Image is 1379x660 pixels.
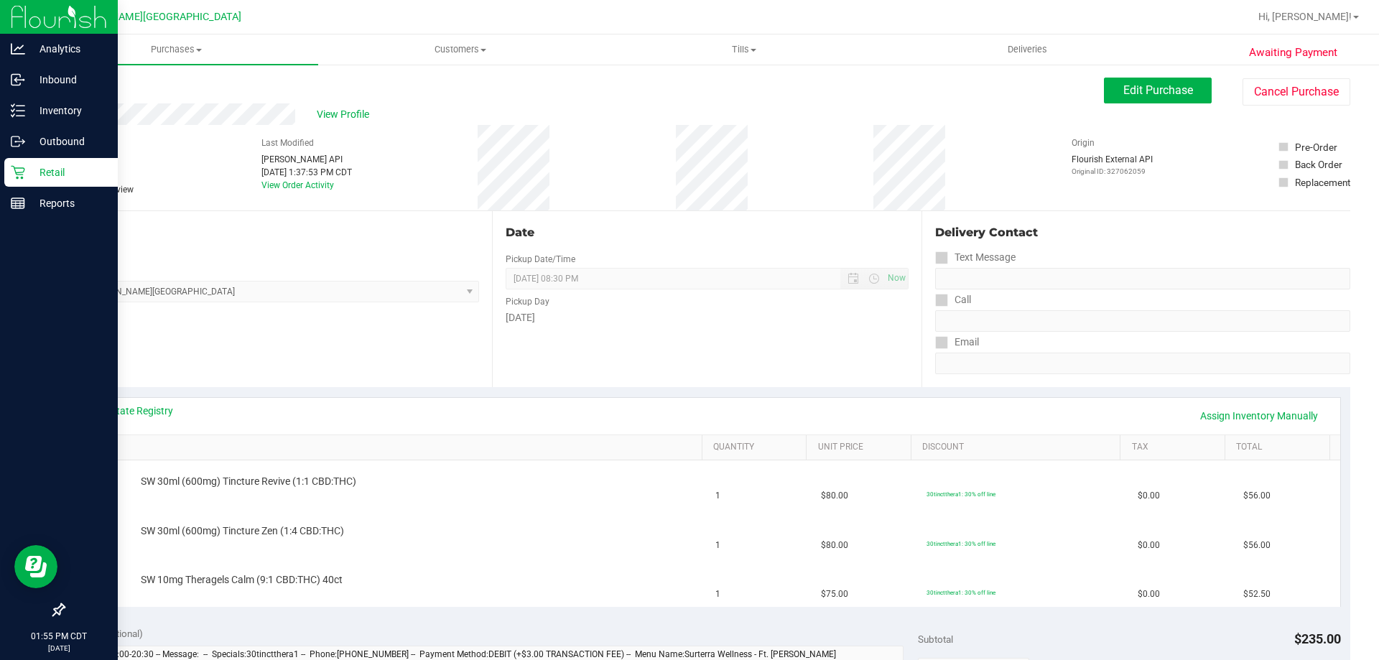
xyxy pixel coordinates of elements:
[1243,489,1271,503] span: $56.00
[1295,157,1342,172] div: Back Order
[1236,442,1324,453] a: Total
[988,43,1067,56] span: Deliveries
[715,489,720,503] span: 1
[603,43,885,56] span: Tills
[52,11,241,23] span: Ft [PERSON_NAME][GEOGRAPHIC_DATA]
[11,103,25,118] inline-svg: Inventory
[922,442,1115,453] a: Discount
[11,73,25,87] inline-svg: Inbound
[935,247,1016,268] label: Text Message
[1138,587,1160,601] span: $0.00
[821,489,848,503] span: $80.00
[935,289,971,310] label: Call
[85,442,696,453] a: SKU
[821,539,848,552] span: $80.00
[506,295,549,308] label: Pickup Day
[1132,442,1220,453] a: Tax
[261,153,352,166] div: [PERSON_NAME] API
[25,195,111,212] p: Reports
[935,268,1350,289] input: Format: (999) 999-9999
[14,545,57,588] iframe: Resource center
[506,253,575,266] label: Pickup Date/Time
[918,633,953,645] span: Subtotal
[927,491,995,498] span: 30tinctthera1: 30% off line
[886,34,1169,65] a: Deliveries
[935,310,1350,332] input: Format: (999) 999-9999
[318,34,602,65] a: Customers
[261,180,334,190] a: View Order Activity
[25,102,111,119] p: Inventory
[1072,166,1153,177] p: Original ID: 327062059
[25,133,111,150] p: Outbound
[602,34,886,65] a: Tills
[25,40,111,57] p: Analytics
[1243,78,1350,106] button: Cancel Purchase
[261,166,352,179] div: [DATE] 1:37:53 PM CDT
[1295,140,1337,154] div: Pre-Order
[141,573,343,587] span: SW 10mg Theragels Calm (9:1 CBD:THC) 40ct
[141,524,344,538] span: SW 30ml (600mg) Tincture Zen (1:4 CBD:THC)
[715,587,720,601] span: 1
[319,43,601,56] span: Customers
[1295,175,1350,190] div: Replacement
[506,224,908,241] div: Date
[63,224,479,241] div: Location
[1072,153,1153,177] div: Flourish External API
[25,71,111,88] p: Inbound
[927,589,995,596] span: 30tinctthera1: 30% off line
[1294,631,1341,646] span: $235.00
[1249,45,1337,61] span: Awaiting Payment
[713,442,801,453] a: Quantity
[927,540,995,547] span: 30tinctthera1: 30% off line
[1104,78,1212,103] button: Edit Purchase
[11,42,25,56] inline-svg: Analytics
[1243,539,1271,552] span: $56.00
[506,310,908,325] div: [DATE]
[1138,539,1160,552] span: $0.00
[261,136,314,149] label: Last Modified
[1258,11,1352,22] span: Hi, [PERSON_NAME]!
[715,539,720,552] span: 1
[1191,404,1327,428] a: Assign Inventory Manually
[935,224,1350,241] div: Delivery Contact
[818,442,906,453] a: Unit Price
[935,332,979,353] label: Email
[1243,587,1271,601] span: $52.50
[317,107,374,122] span: View Profile
[141,475,356,488] span: SW 30ml (600mg) Tincture Revive (1:1 CBD:THC)
[34,43,318,56] span: Purchases
[1123,83,1193,97] span: Edit Purchase
[6,643,111,654] p: [DATE]
[11,196,25,210] inline-svg: Reports
[1072,136,1095,149] label: Origin
[11,134,25,149] inline-svg: Outbound
[1138,489,1160,503] span: $0.00
[34,34,318,65] a: Purchases
[87,404,173,418] a: View State Registry
[821,587,848,601] span: $75.00
[11,165,25,180] inline-svg: Retail
[25,164,111,181] p: Retail
[6,630,111,643] p: 01:55 PM CDT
